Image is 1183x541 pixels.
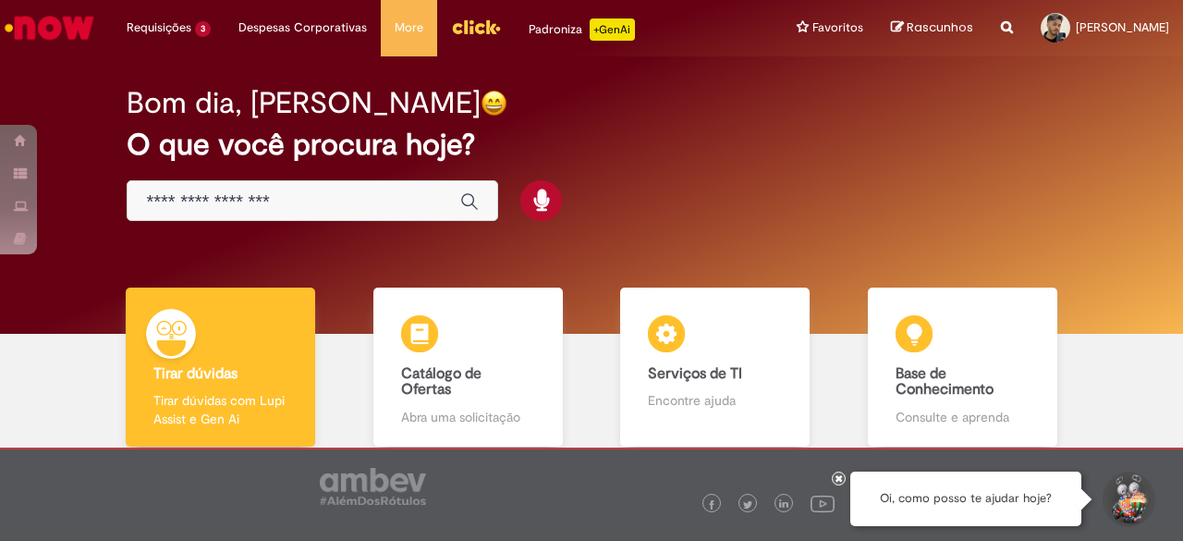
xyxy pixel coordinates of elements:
img: logo_footer_linkedin.png [779,499,788,510]
a: Catálogo de Ofertas Abra uma solicitação [345,288,592,448]
img: logo_footer_twitter.png [743,500,752,510]
a: Tirar dúvidas Tirar dúvidas com Lupi Assist e Gen Ai [97,288,345,448]
img: click_logo_yellow_360x200.png [451,13,501,41]
b: Serviços de TI [648,364,742,383]
p: Consulte e aprenda [896,408,1030,426]
a: Serviços de TI Encontre ajuda [591,288,839,448]
a: Base de Conhecimento Consulte e aprenda [839,288,1087,448]
button: Iniciar Conversa de Suporte [1100,472,1155,527]
img: logo_footer_ambev_rotulo_gray.png [320,468,426,505]
h2: Bom dia, [PERSON_NAME] [127,87,481,119]
span: More [395,18,423,37]
span: 3 [195,21,211,37]
img: ServiceNow [2,9,97,46]
b: Tirar dúvidas [153,364,238,383]
img: logo_footer_facebook.png [707,500,716,510]
img: logo_footer_youtube.png [811,491,835,515]
span: Despesas Corporativas [238,18,367,37]
h2: O que você procura hoje? [127,129,1055,161]
div: Padroniza [529,18,635,41]
p: Tirar dúvidas com Lupi Assist e Gen Ai [153,391,287,428]
p: Encontre ajuda [648,391,782,410]
span: Rascunhos [907,18,973,36]
div: Oi, como posso te ajudar hoje? [850,472,1081,526]
img: happy-face.png [481,90,507,117]
p: Abra uma solicitação [401,408,535,426]
b: Catálogo de Ofertas [401,364,482,400]
p: +GenAi [590,18,635,41]
a: Rascunhos [891,19,973,37]
span: [PERSON_NAME] [1076,19,1169,35]
span: Requisições [127,18,191,37]
span: Favoritos [812,18,863,37]
b: Base de Conhecimento [896,364,994,400]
